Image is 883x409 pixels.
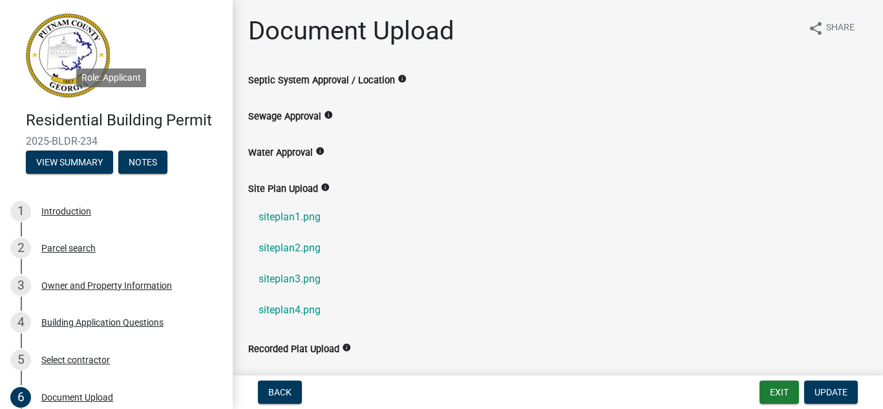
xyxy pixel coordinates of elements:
label: Site Plan Upload [248,185,318,194]
i: info [321,183,330,192]
h4: Residential Building Permit [26,111,222,130]
i: info [398,74,407,83]
span: Share [826,21,855,36]
a: siteplan4.png [248,295,867,326]
div: Document Upload [41,393,113,402]
h1: Document Upload [248,16,454,47]
div: Parcel search [41,244,96,253]
div: Introduction [41,207,91,216]
div: 5 [10,350,31,370]
div: 2 [10,238,31,258]
label: Water Approval [248,149,313,158]
div: Select contractor [41,355,110,364]
button: View Summary [26,151,113,174]
button: Exit [760,381,799,404]
button: Update [804,381,858,404]
i: info [315,147,324,156]
span: Update [814,387,847,397]
div: Role: Applicant [76,28,146,47]
span: Back [268,387,292,397]
button: Back [258,381,302,404]
a: siteplan3.png [248,264,867,295]
button: Notes [118,151,167,174]
span: 2025-BLDR-234 [26,135,207,147]
wm-modal-confirm: Summary [26,158,113,168]
label: Sewage Approval [248,112,321,121]
img: Putnam County, Georgia [26,14,110,98]
div: 4 [10,312,31,333]
div: Owner and Property Information [41,281,172,290]
i: info [324,110,333,120]
a: siteplan2.png [248,233,867,264]
i: info [342,343,351,352]
wm-modal-confirm: Notes [118,158,167,168]
a: siteplan1.png [248,202,867,233]
div: 3 [10,275,31,296]
label: Septic System Approval / Location [248,76,395,85]
div: Role: Applicant [76,68,146,87]
a: plat.jpg [248,362,867,393]
i: share [808,21,824,36]
div: Building Application Questions [41,318,164,327]
label: Recorded Plat Upload [248,345,339,354]
div: 6 [10,387,31,408]
button: shareShare [798,16,865,41]
div: 1 [10,201,31,222]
